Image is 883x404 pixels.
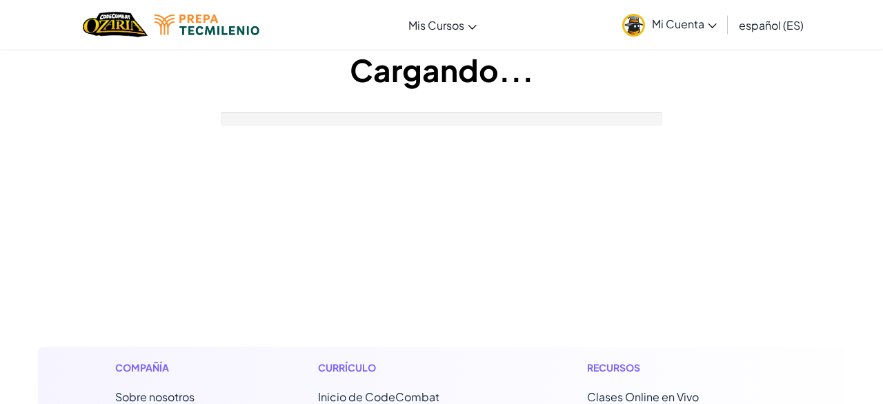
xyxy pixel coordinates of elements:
[732,6,811,44] a: español (ES)
[652,17,717,31] span: Mi Cuenta
[615,3,724,46] a: Mi Cuenta
[587,389,699,404] a: Clases Online en Vivo
[318,389,439,404] span: Inicio de CodeCombat
[115,389,195,404] a: Sobre nosotros
[83,10,147,39] a: Ozaria by CodeCombat logo
[622,14,645,37] img: avatar
[318,360,499,375] h1: Currículo
[83,10,147,39] img: Home
[739,18,804,32] span: español (ES)
[401,6,484,44] a: Mis Cursos
[155,15,259,35] img: Tecmilenio logo
[115,360,230,375] h1: Compañía
[587,360,768,375] h1: Recursos
[408,18,464,32] span: Mis Cursos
